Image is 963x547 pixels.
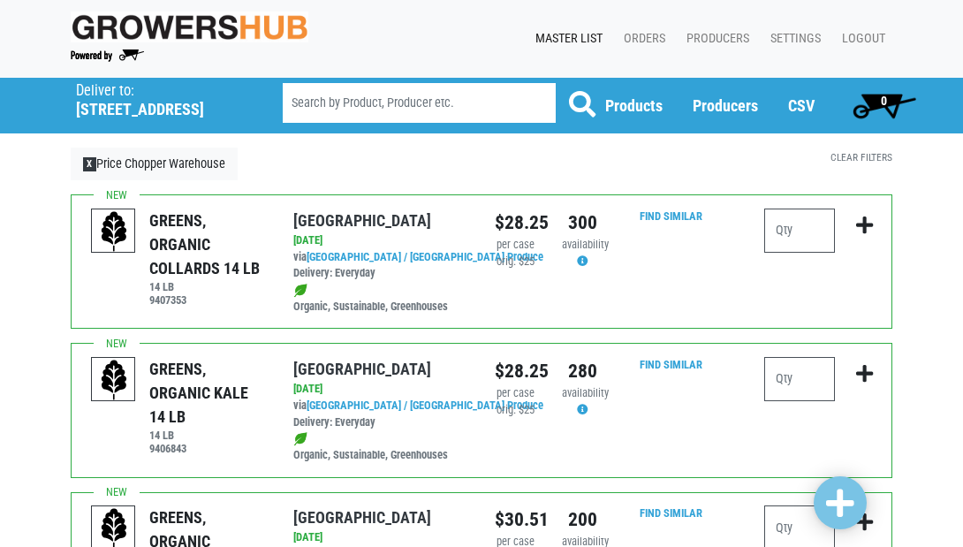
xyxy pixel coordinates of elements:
div: 300 [562,209,603,237]
a: Find Similar [640,209,702,223]
h6: 9406843 [149,442,266,455]
div: GREENS, ORGANIC COLLARDS 14 LB [149,209,266,280]
div: 280 [562,357,603,385]
a: Orders [610,22,672,56]
img: leaf-e5c59151409436ccce96b2ca1b28e03c.png [293,284,307,298]
div: $30.51 [495,505,535,534]
a: [GEOGRAPHIC_DATA] / [GEOGRAPHIC_DATA] Produce [307,250,543,263]
div: Delivery: Everyday [293,265,468,282]
input: Qty [764,357,835,401]
div: via [293,398,468,431]
input: Qty [764,209,835,253]
div: orig. $25 [495,254,535,270]
a: [GEOGRAPHIC_DATA] / [GEOGRAPHIC_DATA] Produce [307,399,543,412]
a: [GEOGRAPHIC_DATA] [293,360,431,378]
a: Master List [521,22,610,56]
img: leaf-e5c59151409436ccce96b2ca1b28e03c.png [293,432,307,446]
span: Price Chopper Warehouse (501 Duanesburg Rd, Schenectady, NY 12306, USA) [76,78,251,119]
div: [DATE] [293,232,468,249]
a: 0 [845,87,923,123]
div: $28.25 [495,357,535,385]
span: availability [562,238,609,251]
a: Producers [672,22,756,56]
a: Find Similar [640,506,702,520]
div: per case [495,237,535,254]
div: $28.25 [495,209,535,237]
span: 0 [881,94,887,108]
span: availability [562,386,609,399]
a: [GEOGRAPHIC_DATA] [293,211,431,230]
h6: 14 LB [149,429,266,442]
img: placeholder-variety-43d6402dacf2d531de610a020419775a.svg [92,358,136,402]
a: Products [605,96,663,115]
h5: [STREET_ADDRESS] [76,100,238,119]
a: CSV [788,96,815,115]
div: via [293,249,468,283]
a: XPrice Chopper Warehouse [71,148,238,181]
img: placeholder-variety-43d6402dacf2d531de610a020419775a.svg [92,209,136,254]
div: Organic, Sustainable, Greenhouses [293,431,468,465]
div: [DATE] [293,529,468,546]
div: GREENS, ORGANIC KALE 14 LB [149,357,266,429]
a: Find Similar [640,358,702,371]
img: Powered by Big Wheelbarrow [71,49,144,62]
div: Organic, Sustainable, Greenhouses [293,282,468,315]
a: Logout [828,22,892,56]
input: Search by Product, Producer etc. [283,83,556,123]
div: 200 [562,505,603,534]
img: original-fc7597fdc6adbb9d0e2ae620e786d1a2.jpg [71,11,308,42]
div: orig. $25 [495,402,535,419]
div: [DATE] [293,381,468,398]
a: Clear Filters [830,151,892,163]
a: Producers [693,96,758,115]
span: X [83,157,96,171]
div: Delivery: Everyday [293,414,468,431]
p: Deliver to: [76,82,238,100]
a: Settings [756,22,828,56]
h6: 9407353 [149,293,266,307]
div: per case [495,385,535,402]
h6: 14 LB [149,280,266,293]
a: [GEOGRAPHIC_DATA] [293,508,431,527]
